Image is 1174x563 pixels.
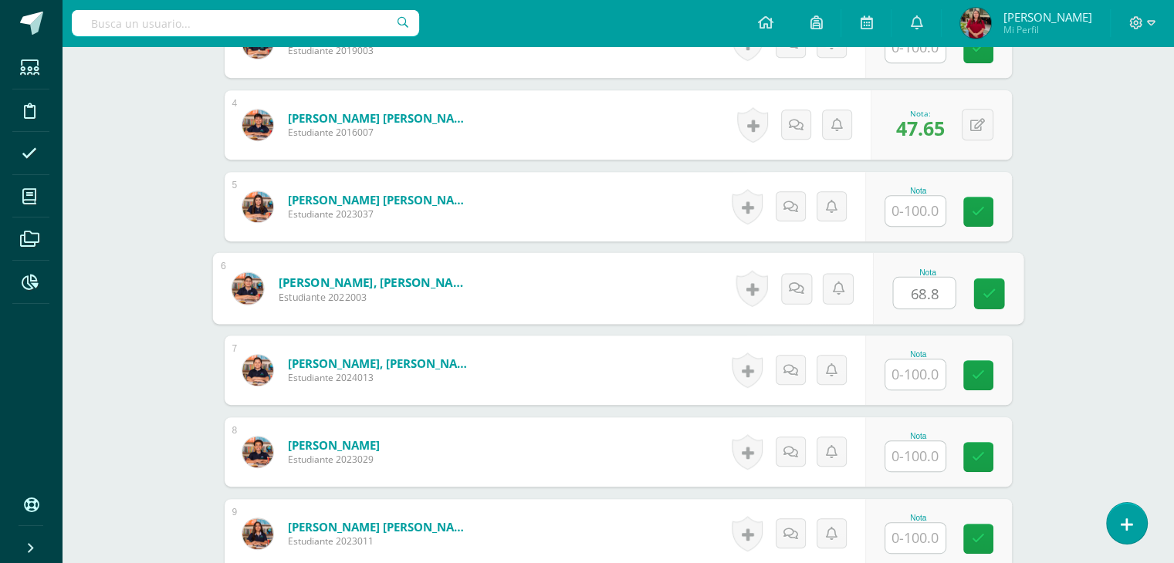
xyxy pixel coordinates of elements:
[242,355,273,386] img: f43e27e3ed8d81362cd13648f0beaef1.png
[288,371,473,384] span: Estudiante 2024013
[896,108,945,119] div: Nota:
[288,453,380,466] span: Estudiante 2023029
[892,268,963,276] div: Nota
[242,191,273,222] img: f58d4086fca8389a176476d61035a7d1.png
[288,534,473,548] span: Estudiante 2023011
[288,110,473,126] a: [PERSON_NAME] [PERSON_NAME]
[885,350,952,359] div: Nota
[960,8,991,39] img: db05960aaf6b1e545792e2ab8cc01445.png
[72,10,419,36] input: Busca un usuario...
[288,207,473,221] span: Estudiante 2023037
[288,437,380,453] a: [PERSON_NAME]
[232,272,263,304] img: 5269beaccaea84eba4ea2ff99768d90c.png
[885,432,952,440] div: Nota
[242,110,273,140] img: 60409fed9587a650131af54a156fac1c.png
[885,359,946,389] input: 0-100.0
[288,192,473,207] a: [PERSON_NAME] [PERSON_NAME]
[288,44,473,57] span: Estudiante 2019003
[242,518,273,549] img: 6011655a253fe4642b04a9e847e70f74.png
[1003,9,1091,25] span: [PERSON_NAME]
[885,441,946,471] input: 0-100.0
[288,126,473,139] span: Estudiante 2016007
[288,356,473,371] a: [PERSON_NAME], [PERSON_NAME]
[288,519,473,534] a: [PERSON_NAME] [PERSON_NAME]
[885,196,946,226] input: 0-100.0
[885,32,946,62] input: 0-100.0
[278,290,469,304] span: Estudiante 2022003
[242,437,273,467] img: 76fb2a23087001adc88b778af72596ec.png
[1003,23,1091,36] span: Mi Perfil
[885,523,946,553] input: 0-100.0
[278,274,469,290] a: [PERSON_NAME], [PERSON_NAME]
[893,278,955,308] input: 0-100.0
[896,115,945,141] span: 47.65
[885,187,952,195] div: Nota
[885,514,952,522] div: Nota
